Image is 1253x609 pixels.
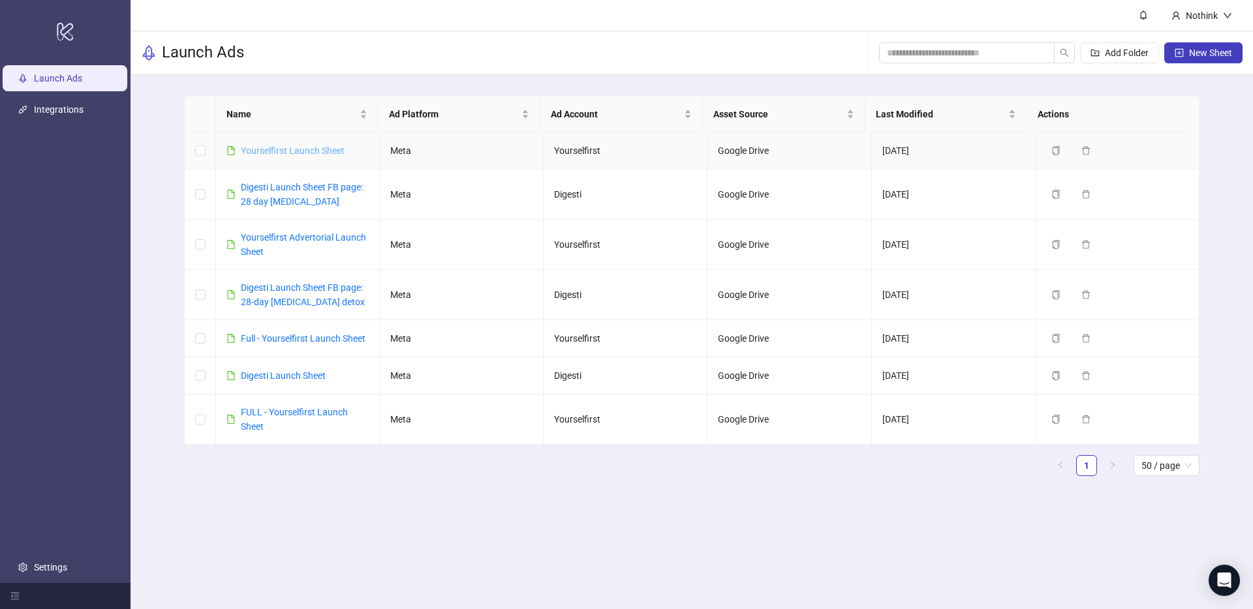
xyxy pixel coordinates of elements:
span: copy [1051,334,1060,343]
span: Last Modified [876,107,1006,121]
a: Digesti Launch Sheet [241,370,326,381]
td: Google Drive [707,132,871,170]
td: Yourselfirst [544,132,707,170]
button: right [1102,455,1123,476]
td: Google Drive [707,320,871,357]
span: copy [1051,415,1060,424]
span: file [226,415,236,424]
span: New Sheet [1189,48,1232,58]
td: Yourselfirst [544,220,707,270]
td: Google Drive [707,270,871,320]
td: Meta [380,394,544,445]
th: Ad Platform [379,97,541,132]
span: search [1060,48,1069,57]
span: delete [1081,240,1091,249]
span: user [1171,11,1181,20]
span: Add Folder [1105,48,1149,58]
td: [DATE] [872,357,1036,394]
td: [DATE] [872,320,1036,357]
th: Last Modified [865,97,1028,132]
td: [DATE] [872,132,1036,170]
span: Name [226,107,357,121]
td: Meta [380,132,544,170]
td: [DATE] [872,394,1036,445]
a: Settings [34,562,67,572]
td: Google Drive [707,170,871,220]
span: copy [1051,240,1060,249]
td: Yourselfirst [544,320,707,357]
span: file [226,190,236,199]
span: Asset Source [713,107,844,121]
th: Name [216,97,379,132]
span: bell [1139,10,1148,20]
span: delete [1081,146,1091,155]
th: Actions [1027,97,1190,132]
a: Launch Ads [34,73,82,83]
td: [DATE] [872,220,1036,270]
li: 1 [1076,455,1097,476]
span: rocket [141,45,157,61]
span: Ad Account [551,107,681,121]
td: Yourselfirst [544,394,707,445]
a: 1 [1077,456,1096,475]
td: [DATE] [872,170,1036,220]
a: Yourselfirst Launch Sheet [241,145,345,156]
span: folder-add [1091,48,1100,57]
span: file [226,371,236,380]
h3: Launch Ads [162,42,244,63]
button: left [1050,455,1071,476]
td: Digesti [544,357,707,394]
li: Next Page [1102,455,1123,476]
a: Digesti Launch Sheet FB page: 28-day [MEDICAL_DATA] detox [241,282,365,307]
span: copy [1051,190,1060,199]
td: [DATE] [872,270,1036,320]
li: Previous Page [1050,455,1071,476]
span: delete [1081,334,1091,343]
td: Digesti [544,170,707,220]
span: file [226,240,236,249]
td: Meta [380,270,544,320]
span: menu-fold [10,591,20,601]
td: Google Drive [707,357,871,394]
td: Google Drive [707,220,871,270]
span: down [1223,11,1232,20]
td: Meta [380,357,544,394]
td: Meta [380,170,544,220]
span: file [226,146,236,155]
span: copy [1051,146,1060,155]
td: Meta [380,320,544,357]
a: Yourselfirst Advertorial Launch Sheet [241,232,366,257]
span: delete [1081,190,1091,199]
button: New Sheet [1164,42,1243,63]
span: delete [1081,371,1091,380]
span: left [1057,461,1064,469]
a: Digesti Launch Sheet FB page: 28 day [MEDICAL_DATA] [241,182,363,207]
a: FULL - Yourselfirst Launch Sheet [241,407,348,432]
span: Ad Platform [389,107,519,121]
a: Integrations [34,104,84,115]
td: Google Drive [707,394,871,445]
th: Ad Account [540,97,703,132]
span: file [226,290,236,299]
td: Digesti [544,270,707,320]
span: file [226,334,236,343]
div: Page Size [1134,455,1199,476]
span: right [1109,461,1117,469]
span: delete [1081,290,1091,299]
span: plus-square [1175,48,1184,57]
span: 50 / page [1141,456,1192,475]
a: Full - Yourselfirst Launch Sheet [241,333,365,344]
span: delete [1081,415,1091,424]
th: Asset Source [703,97,865,132]
div: Nothink [1181,8,1223,23]
td: Meta [380,220,544,270]
button: Add Folder [1080,42,1159,63]
span: copy [1051,290,1060,299]
div: Open Intercom Messenger [1209,565,1240,596]
span: copy [1051,371,1060,380]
